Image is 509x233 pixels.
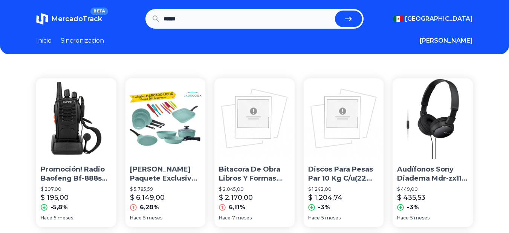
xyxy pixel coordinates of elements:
p: $ 195,00 [41,192,69,203]
span: Hace [219,215,231,221]
img: Audífonos Sony Diadema Mdr-zx110 Ap Con Manos Libres [393,78,473,159]
span: [GEOGRAPHIC_DATA] [405,14,473,23]
img: Mexico [393,16,404,22]
a: Bitacora De Obra Libros Y Formas 4b0f2 Foliada 100 Hj 10 PieBitacora De Obra Libros Y Formas 4b0f... [214,78,295,227]
p: $ 1.204,74 [308,192,342,203]
span: Hace [130,215,142,221]
p: $ 1.242,00 [308,186,379,192]
span: 5 meses [410,215,430,221]
img: Discos Para Pesas Par 10 Kg C/u(22 Libras) Entrada 1 Pulgada [304,78,384,159]
span: Hace [308,215,320,221]
p: $ 5.785,59 [130,186,201,192]
button: [PERSON_NAME] [420,36,473,45]
img: Bitacora De Obra Libros Y Formas 4b0f2 Foliada 100 Hj 10 Pie [214,78,295,159]
img: Promoción! Radio Baofeng Bf-888s Uhf 2 Vias Manos Libres [36,78,116,159]
a: Inicio [36,36,52,45]
span: 5 meses [321,215,341,221]
p: [PERSON_NAME] Paquete Exclusivo Mercado Libre 16 Pz - Cv Directo [130,165,201,184]
a: Jade Cook Paquete Exclusivo Mercado Libre 16 Pz - Cv Directo[PERSON_NAME] Paquete Exclusivo Merca... [125,78,206,227]
span: 5 meses [54,215,73,221]
img: MercadoTrack [36,13,48,25]
span: Hace [41,215,52,221]
p: $ 6.149,00 [130,192,165,203]
p: $ 2.170,00 [219,192,253,203]
a: Promoción! Radio Baofeng Bf-888s Uhf 2 Vias Manos LibresPromoción! Radio Baofeng Bf-888s Uhf 2 Vi... [36,78,116,227]
p: $ 435,53 [397,192,425,203]
p: $ 207,00 [41,186,112,192]
span: BETA [90,8,108,15]
button: [GEOGRAPHIC_DATA] [393,14,473,23]
span: MercadoTrack [51,15,102,23]
img: Jade Cook Paquete Exclusivo Mercado Libre 16 Pz - Cv Directo [125,78,206,159]
p: -3% [407,203,419,212]
a: Audífonos Sony Diadema Mdr-zx110 Ap Con Manos LibresAudífonos Sony Diadema Mdr-zx110 Ap Con Manos... [393,78,473,227]
p: 6,11% [229,203,245,212]
span: 7 meses [232,215,252,221]
span: Hace [397,215,409,221]
a: Discos Para Pesas Par 10 Kg C/u(22 Libras) Entrada 1 PulgadaDiscos Para Pesas Par 10 Kg C/u(22 Li... [304,78,384,227]
p: Promoción! Radio Baofeng Bf-888s Uhf 2 Vias Manos Libres [41,165,112,184]
p: Bitacora De Obra Libros Y Formas 4b0f2 Foliada 100 Hj 10 Pie [219,165,290,184]
p: 6,28% [140,203,159,212]
a: Sincronizacion [61,36,104,45]
a: MercadoTrackBETA [36,13,102,25]
p: Discos Para Pesas Par 10 Kg C/u(22 Libras) Entrada 1 Pulgada [308,165,379,184]
p: Audífonos Sony Diadema Mdr-zx110 Ap Con Manos Libres [397,165,468,184]
span: 5 meses [143,215,162,221]
p: $ 449,00 [397,186,468,192]
p: -3% [318,203,330,212]
p: $ 2.045,00 [219,186,290,192]
p: -5,8% [50,203,68,212]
